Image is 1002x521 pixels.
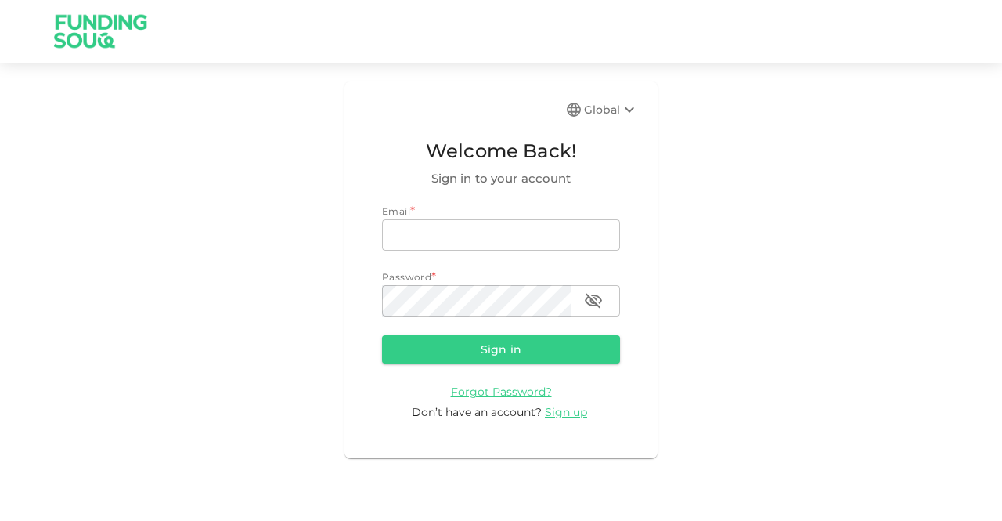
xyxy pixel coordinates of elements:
span: Password [382,271,431,283]
span: Sign up [545,405,587,419]
div: Global [584,100,639,119]
span: Welcome Back! [382,136,620,166]
span: Email [382,205,410,217]
input: password [382,285,571,317]
a: Forgot Password? [451,384,552,399]
span: Sign in to your account [382,169,620,188]
button: Sign in [382,335,620,364]
input: email [382,219,620,251]
span: Don’t have an account? [412,405,542,419]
